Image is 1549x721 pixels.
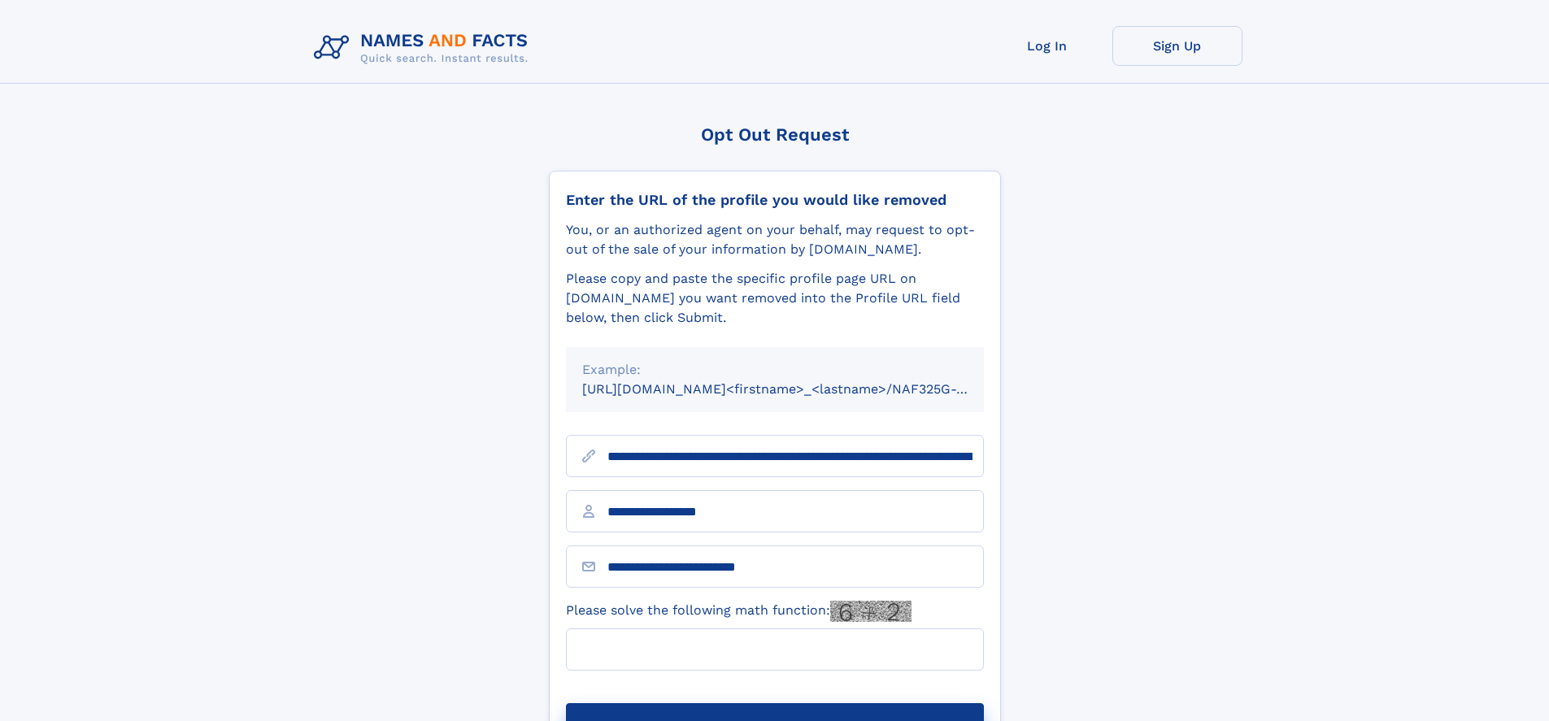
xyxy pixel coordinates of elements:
div: You, or an authorized agent on your behalf, may request to opt-out of the sale of your informatio... [566,220,984,259]
div: Example: [582,360,968,380]
img: Logo Names and Facts [307,26,542,70]
label: Please solve the following math function: [566,601,912,622]
small: [URL][DOMAIN_NAME]<firstname>_<lastname>/NAF325G-xxxxxxxx [582,381,1015,397]
div: Please copy and paste the specific profile page URL on [DOMAIN_NAME] you want removed into the Pr... [566,269,984,328]
a: Log In [982,26,1112,66]
a: Sign Up [1112,26,1242,66]
div: Enter the URL of the profile you would like removed [566,191,984,209]
div: Opt Out Request [549,124,1001,145]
